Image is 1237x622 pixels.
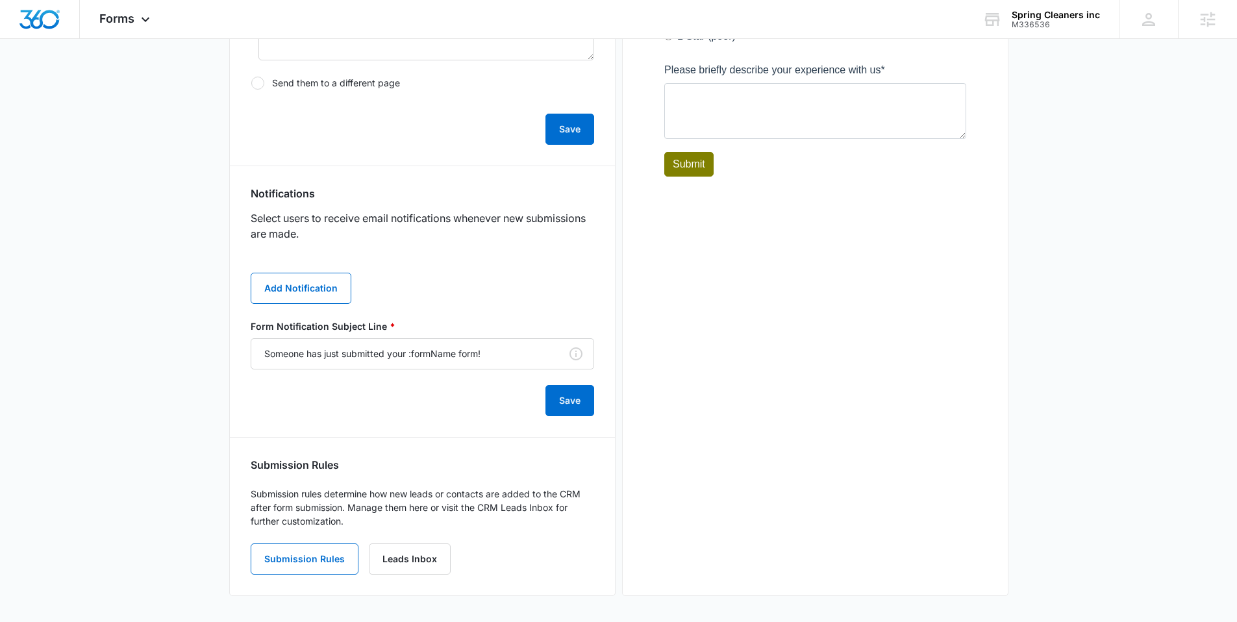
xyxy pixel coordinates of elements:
h3: Submission Rules [251,458,339,471]
label: 5 Stars (great) [13,239,79,255]
label: Form Notification Subject Line [251,319,594,333]
button: Save [545,385,594,416]
button: Save [545,114,594,145]
label: 2 Stars (below average) [13,301,123,317]
h3: Notifications [251,187,315,200]
div: Keywords by Traffic [144,77,219,85]
div: v 4.0.25 [36,21,64,31]
img: website_grey.svg [21,34,31,44]
a: Leads Inbox [369,543,451,575]
label: 3 Stars (average) [13,280,94,296]
img: tab_keywords_by_traffic_grey.svg [129,75,140,86]
label: 1 Star (poor) [13,322,71,338]
button: Submission Rules [251,543,358,575]
img: logo_orange.svg [21,21,31,31]
span: Submit [8,452,41,463]
label: 4 Stars (good) [13,260,79,275]
p: Select users to receive email notifications whenever new submissions are made. [251,210,594,242]
div: Domain Overview [49,77,116,85]
label: Send them to a different page [251,76,594,90]
div: account name [1012,10,1100,20]
span: Forms [99,12,134,25]
div: account id [1012,20,1100,29]
div: Domain: [DOMAIN_NAME] [34,34,143,44]
button: Add Notification [251,273,351,304]
p: Submission rules determine how new leads or contacts are added to the CRM after form submission. ... [251,487,594,528]
img: tab_domain_overview_orange.svg [35,75,45,86]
